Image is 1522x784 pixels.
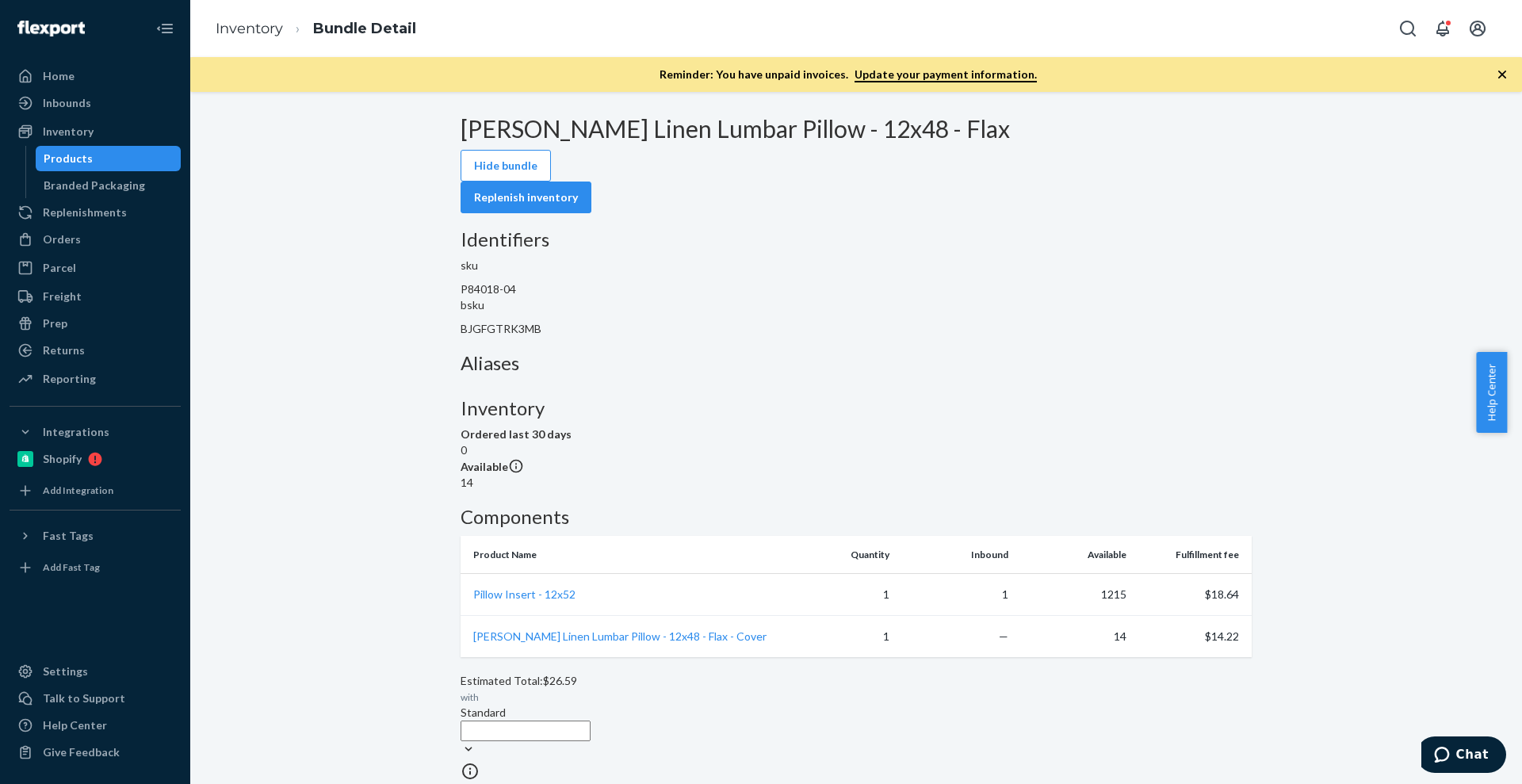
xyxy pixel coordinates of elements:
div: Shopify [43,451,82,467]
ol: breadcrumbs [203,6,429,52]
button: Open notifications [1427,13,1459,44]
a: Add Integration [10,478,181,503]
a: Settings [10,659,181,684]
div: Branded Packaging [44,178,145,193]
h3: Inventory [461,398,1252,419]
a: Inventory [10,119,181,144]
a: Freight [10,284,181,309]
div: Estimated Total: $26.59 [461,673,1252,689]
span: BJGFGTRK3MB [461,322,541,335]
span: with [461,691,479,703]
p: Reminder: You have unpaid invoices. [660,67,1037,82]
div: Help Center [43,717,107,733]
span: P84018-04 [461,282,516,296]
div: Add Fast Tag [43,560,100,574]
a: Branded Packaging [36,173,182,198]
button: Open account menu [1462,13,1493,44]
button: Hide bundle [461,150,551,182]
button: Open Search Box [1392,13,1424,44]
a: Orders [10,227,181,252]
a: Replenishments [10,200,181,225]
td: 1 [896,574,1015,616]
div: Parcel [43,260,76,276]
td: 1215 [1015,574,1134,616]
span: Ordered last 30 days [461,427,572,441]
a: Inbounds [10,90,181,116]
div: Inbounds [43,95,91,111]
a: Returns [10,338,181,363]
a: Shopify [10,446,181,472]
div: Settings [43,664,88,679]
p: sku [461,258,1252,273]
a: Bundle Detail [313,20,416,37]
div: Replenishments [43,205,127,220]
div: Fast Tags [43,528,94,544]
div: Home [43,68,75,84]
a: Update your payment information. [855,67,1037,82]
button: Fast Tags [10,523,181,549]
div: Standard [461,705,1252,721]
span: 14 [461,476,473,489]
span: 0 [461,443,467,457]
div: Integrations [43,424,109,440]
a: Prep [10,311,181,336]
img: Flexport logo [17,21,85,36]
div: Freight [43,289,82,304]
h3: Aliases [461,353,1252,373]
div: Orders [43,231,81,247]
td: $14.22 [1133,616,1252,658]
span: Available [461,460,508,473]
h3: Components [461,507,1252,527]
span: — [999,629,1008,643]
iframe: Opens a widget where you can chat to one of our agents [1421,736,1506,776]
th: Available [1015,536,1134,574]
a: Inventory [216,20,283,37]
div: Prep [43,316,67,331]
div: Inventory [43,124,94,140]
td: 1 [777,574,896,616]
th: Inbound [896,536,1015,574]
td: 1 [777,616,896,658]
th: Quantity [777,536,896,574]
button: Close Navigation [149,13,181,44]
button: Replenish inventory [461,182,591,213]
a: Add Fast Tag [10,555,181,580]
button: Give Feedback [10,740,181,765]
td: $18.64 [1133,574,1252,616]
th: Product Name [461,536,777,574]
a: Products [36,146,182,171]
a: Home [10,63,181,89]
div: Reporting [43,371,96,387]
td: 14 [1015,616,1134,658]
input: Service level [461,721,591,741]
div: Products [44,151,93,166]
a: Pillow Insert - 12x52 [473,587,576,601]
a: Parcel [10,255,181,281]
div: Talk to Support [43,690,125,706]
button: Help Center [1476,352,1507,433]
p: bsku [461,297,1252,313]
th: Fulfillment fee [1133,536,1252,574]
a: Reporting [10,366,181,392]
button: Talk to Support [10,686,181,711]
h2: [PERSON_NAME] Linen Lumbar Pillow - 12x48 - Flax [461,116,1252,142]
a: Help Center [10,713,181,738]
div: Returns [43,342,85,358]
button: Integrations [10,419,181,445]
div: Give Feedback [43,744,120,760]
h3: Identifiers [461,229,1252,250]
div: Add Integration [43,484,113,497]
a: [PERSON_NAME] Linen Lumbar Pillow - 12x48 - Flax - Cover [473,629,767,643]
